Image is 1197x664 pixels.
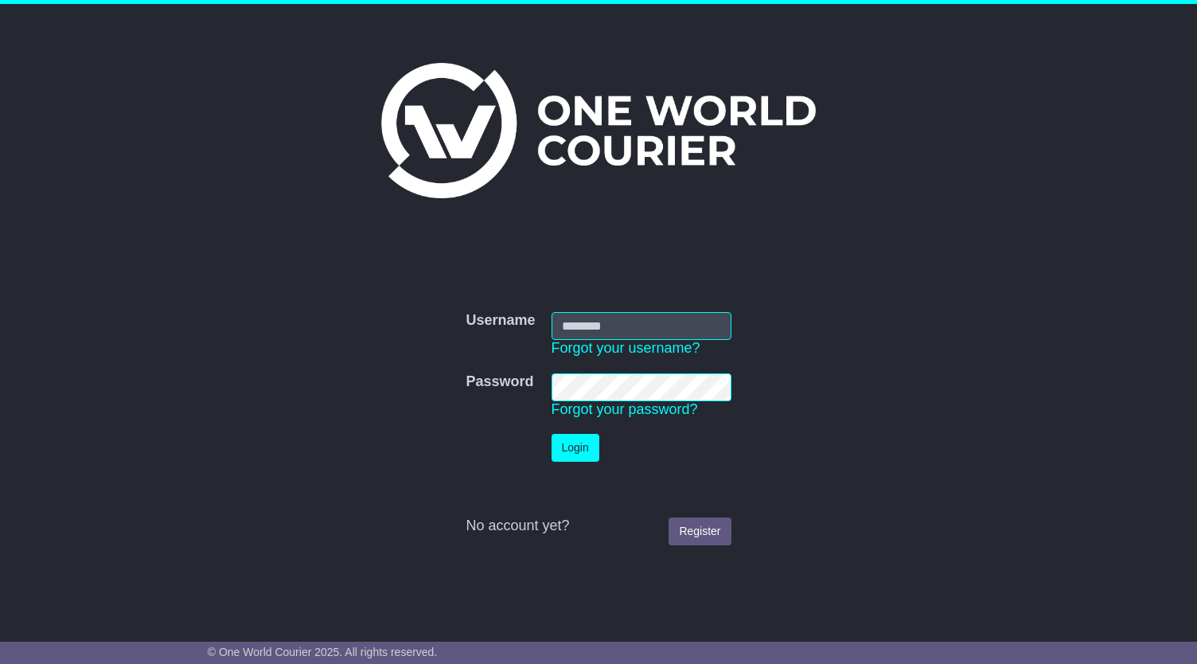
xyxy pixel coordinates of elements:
[669,518,731,545] a: Register
[466,312,535,330] label: Username
[381,63,816,198] img: One World
[552,434,599,462] button: Login
[208,646,438,658] span: © One World Courier 2025. All rights reserved.
[552,401,698,417] a: Forgot your password?
[466,518,731,535] div: No account yet?
[552,340,700,356] a: Forgot your username?
[466,373,533,391] label: Password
